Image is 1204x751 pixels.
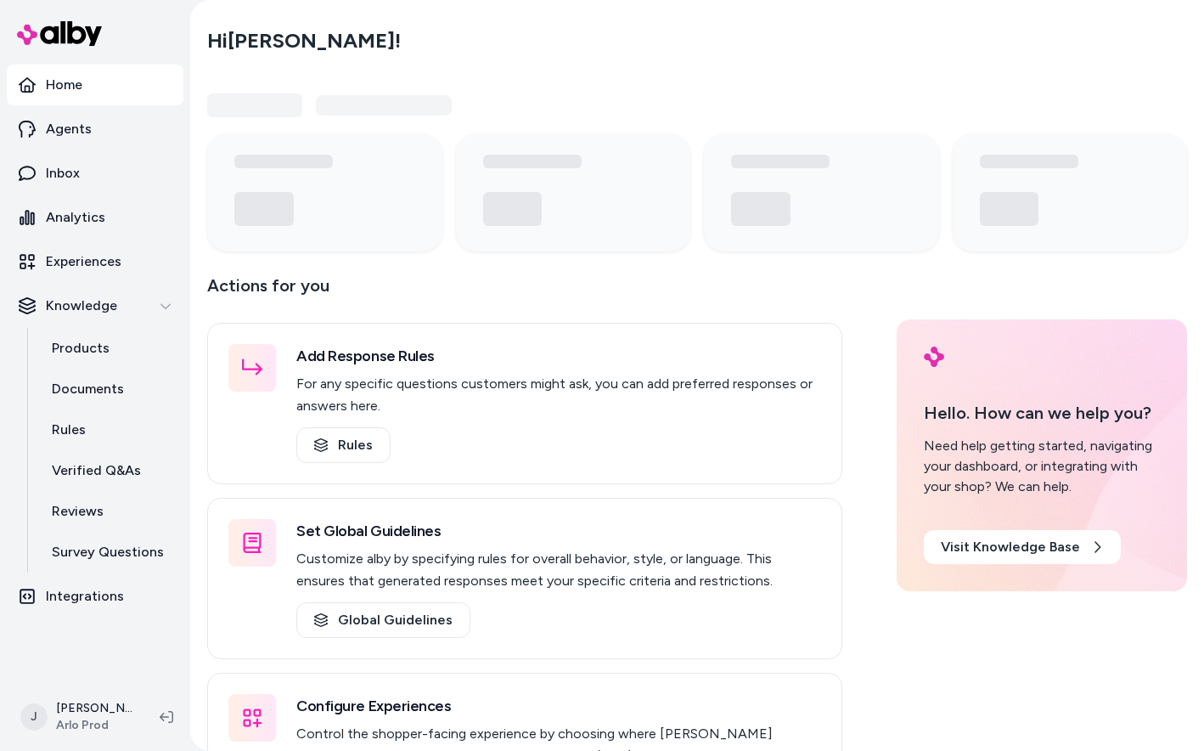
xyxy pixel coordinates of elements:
[46,296,117,316] p: Knowledge
[296,373,821,417] p: For any specific questions customers might ask, you can add preferred responses or answers here.
[924,347,944,367] img: alby Logo
[46,586,124,607] p: Integrations
[17,21,102,46] img: alby Logo
[924,530,1121,564] a: Visit Knowledge Base
[7,241,183,282] a: Experiences
[924,400,1160,426] p: Hello. How can we help you?
[52,379,124,399] p: Documents
[7,65,183,105] a: Home
[7,197,183,238] a: Analytics
[52,460,141,481] p: Verified Q&As
[35,328,183,369] a: Products
[52,338,110,359] p: Products
[296,344,821,368] h3: Add Response Rules
[924,436,1160,497] div: Need help getting started, navigating your dashboard, or integrating with your shop? We can help.
[35,532,183,573] a: Survey Questions
[296,602,470,638] a: Global Guidelines
[52,420,86,440] p: Rules
[35,491,183,532] a: Reviews
[46,251,121,272] p: Experiences
[207,28,401,54] h2: Hi [PERSON_NAME] !
[46,119,92,139] p: Agents
[35,409,183,450] a: Rules
[52,542,164,562] p: Survey Questions
[56,700,132,717] p: [PERSON_NAME]
[35,450,183,491] a: Verified Q&As
[207,272,842,313] p: Actions for you
[296,519,821,543] h3: Set Global Guidelines
[7,285,183,326] button: Knowledge
[7,109,183,150] a: Agents
[296,548,821,592] p: Customize alby by specifying rules for overall behavior, style, or language. This ensures that ge...
[296,694,821,718] h3: Configure Experiences
[20,703,48,731] span: J
[35,369,183,409] a: Documents
[7,576,183,617] a: Integrations
[7,153,183,194] a: Inbox
[296,427,391,463] a: Rules
[10,690,146,744] button: J[PERSON_NAME]Arlo Prod
[52,501,104,522] p: Reviews
[46,163,80,184] p: Inbox
[56,717,132,734] span: Arlo Prod
[46,207,105,228] p: Analytics
[46,75,82,95] p: Home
